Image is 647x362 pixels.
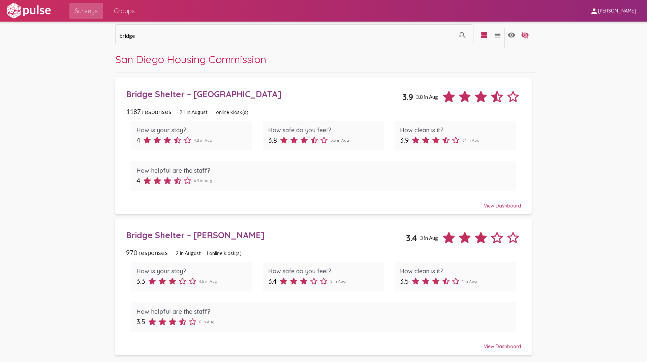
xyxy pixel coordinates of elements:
[176,250,201,256] span: 2 in August
[194,178,212,183] span: 4.3 in Aug
[598,8,636,14] span: [PERSON_NAME]
[521,31,529,39] mat-icon: language
[491,28,504,41] button: language
[136,277,145,285] span: 3.3
[585,4,642,17] button: [PERSON_NAME]
[115,219,532,355] a: Bridge Shelter – [PERSON_NAME]3.43 in Aug970 responses2 in August1 online kiosk(s)How is your sta...
[206,250,242,256] span: 1 online kiosk(s)
[462,138,480,143] span: 3.1 in Aug
[199,319,215,324] span: 0 in Aug
[462,279,477,284] span: 1 in Aug
[126,197,521,209] div: View Dashboard
[126,89,403,99] div: Bridge Shelter – [GEOGRAPHIC_DATA]
[213,109,248,115] span: 1 online kiosk(s)
[505,28,518,41] button: language
[459,31,467,40] mat-icon: search_off
[494,31,502,39] mat-icon: language
[400,136,409,144] span: 3.9
[126,249,168,256] span: 970 responses
[420,235,438,241] span: 3 in Aug
[136,167,510,174] div: How helpful are the staff?
[400,267,510,275] div: How clean is it?
[136,267,247,275] div: How is your stay?
[480,31,488,39] mat-icon: language
[330,279,346,284] span: 2 in Aug
[268,136,277,144] span: 3.8
[126,108,172,115] span: 1187 responses
[268,277,277,285] span: 3.4
[136,317,145,326] span: 3.5
[126,337,521,350] div: View Dashboard
[199,279,217,284] span: 4.5 in Aug
[69,3,103,19] a: Surveys
[194,138,212,143] span: 4.2 in Aug
[114,5,135,17] span: Groups
[507,31,516,39] mat-icon: language
[179,109,208,115] span: 21 in August
[115,78,532,214] a: Bridge Shelter – [GEOGRAPHIC_DATA]3.93.8 in Aug1187 responses21 in August1 online kiosk(s)How is ...
[590,7,598,15] mat-icon: person
[456,28,469,42] button: Clear
[402,92,413,102] span: 3.9
[268,267,378,275] div: How safe do you feel?
[136,308,510,315] div: How helpful are the staff?
[406,233,417,243] span: 3.4
[518,28,532,41] button: language
[119,33,456,39] input: Search
[331,138,349,143] span: 3.5 in Aug
[109,3,140,19] a: Groups
[136,136,140,144] span: 4
[136,126,247,134] div: How is your stay?
[400,126,510,134] div: How clean is it?
[477,28,491,41] button: language
[136,176,140,185] span: 4
[5,2,52,19] img: white-logo.svg
[126,230,406,240] div: Bridge Shelter – [PERSON_NAME]
[115,53,266,66] span: San Diego Housing Commission
[75,5,98,17] span: Surveys
[268,126,378,134] div: How safe do you feel?
[400,277,409,285] span: 3.5
[416,94,438,100] span: 3.8 in Aug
